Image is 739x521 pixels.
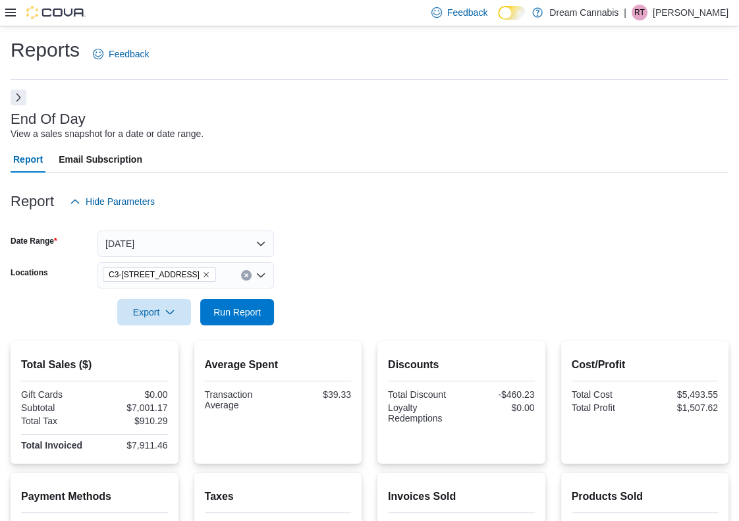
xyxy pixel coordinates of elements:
[11,127,204,141] div: View a sales snapshot for a date or date range.
[21,440,82,451] strong: Total Invoiced
[97,440,167,451] div: $7,911.46
[97,389,167,400] div: $0.00
[88,41,154,67] a: Feedback
[21,489,168,505] h2: Payment Methods
[59,146,142,173] span: Email Subscription
[256,270,266,281] button: Open list of options
[572,357,719,373] h2: Cost/Profit
[202,271,210,279] button: Remove C3-3000 Wellington Rd from selection in this group
[21,416,92,426] div: Total Tax
[281,389,351,400] div: $39.33
[200,299,274,325] button: Run Report
[97,402,167,413] div: $7,001.17
[103,267,216,282] span: C3-3000 Wellington Rd
[572,389,642,400] div: Total Cost
[109,268,200,281] span: C3-[STREET_ADDRESS]
[86,195,155,208] span: Hide Parameters
[647,389,718,400] div: $5,493.55
[109,47,149,61] span: Feedback
[634,5,645,20] span: RT
[11,37,80,63] h1: Reports
[213,306,261,319] span: Run Report
[624,5,626,20] p: |
[125,299,183,325] span: Export
[97,416,167,426] div: $910.29
[11,194,54,209] h3: Report
[11,90,26,105] button: Next
[11,267,48,278] label: Locations
[11,111,86,127] h3: End Of Day
[97,231,274,257] button: [DATE]
[13,146,43,173] span: Report
[205,489,352,505] h2: Taxes
[21,389,92,400] div: Gift Cards
[65,188,160,215] button: Hide Parameters
[205,389,275,410] div: Transaction Average
[241,270,252,281] button: Clear input
[572,489,719,505] h2: Products Sold
[572,402,642,413] div: Total Profit
[632,5,647,20] div: Robert Taylor
[26,6,86,19] img: Cova
[498,6,526,20] input: Dark Mode
[653,5,728,20] p: [PERSON_NAME]
[647,402,718,413] div: $1,507.62
[447,6,487,19] span: Feedback
[388,489,535,505] h2: Invoices Sold
[464,389,534,400] div: -$460.23
[21,357,168,373] h2: Total Sales ($)
[11,236,57,246] label: Date Range
[549,5,618,20] p: Dream Cannabis
[388,357,535,373] h2: Discounts
[388,402,458,424] div: Loyalty Redemptions
[21,402,92,413] div: Subtotal
[388,389,458,400] div: Total Discount
[205,357,352,373] h2: Average Spent
[117,299,191,325] button: Export
[464,402,534,413] div: $0.00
